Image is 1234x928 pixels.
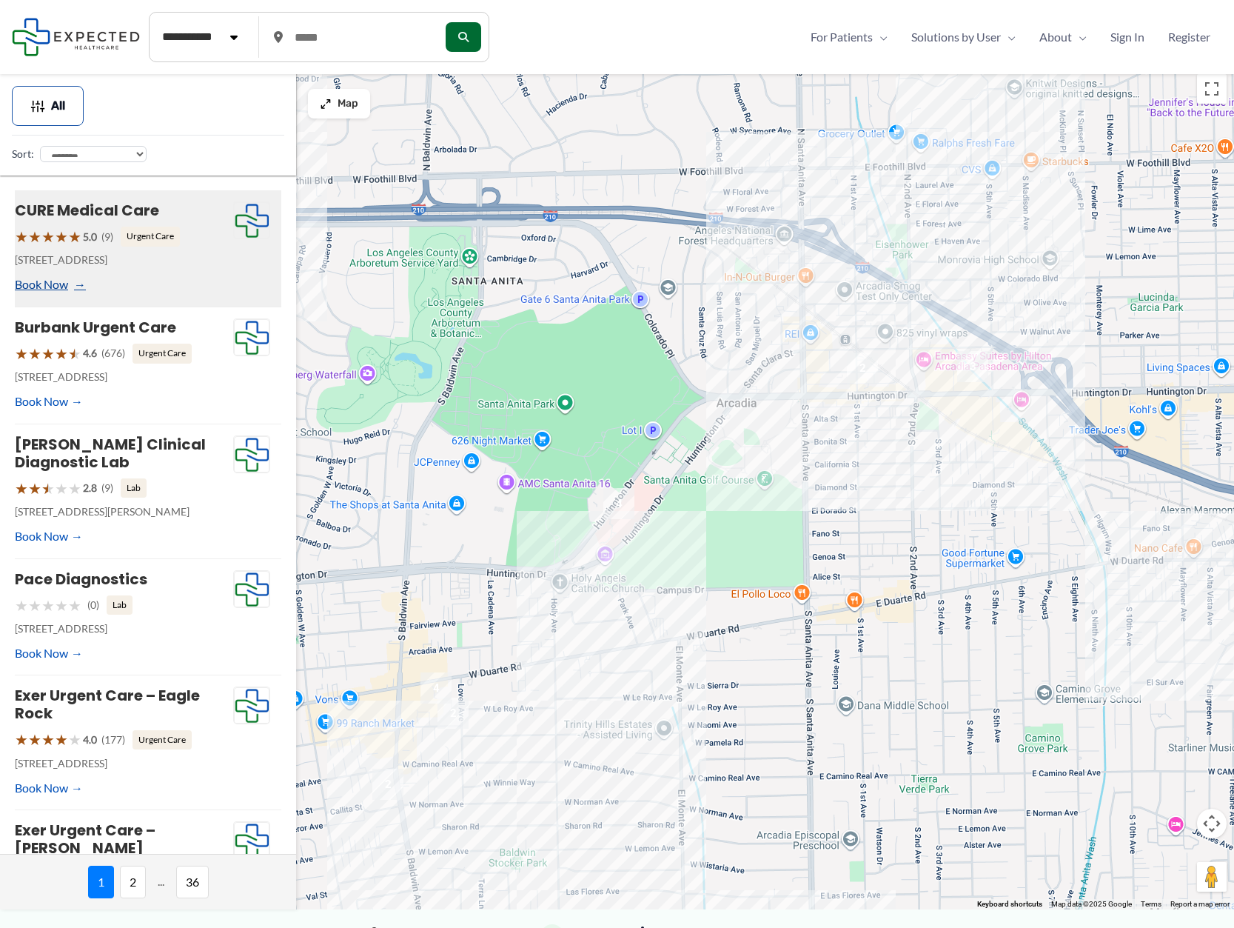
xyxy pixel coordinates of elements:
[107,595,133,615] span: Lab
[320,98,332,110] img: Maximize
[1197,809,1227,838] button: Map camera controls
[15,273,83,296] a: Book Now
[1072,26,1087,48] span: Menu Toggle
[83,730,97,750] span: 4.0
[15,754,233,773] p: [STREET_ADDRESS]
[55,475,68,502] span: ★
[15,820,184,876] a: Exer Urgent Care – [PERSON_NAME][GEOGRAPHIC_DATA]
[234,202,269,239] img: Expected Healthcare Logo
[41,340,55,367] span: ★
[41,223,55,250] span: ★
[152,866,170,898] span: ...
[234,436,269,473] img: Expected Healthcare Logo
[176,866,209,898] span: 36
[15,726,28,753] span: ★
[15,619,233,638] p: [STREET_ADDRESS]
[234,822,269,859] img: Expected Healthcare Logo
[83,478,97,498] span: 2.8
[799,26,899,48] a: For PatientsMenu Toggle
[28,592,41,619] span: ★
[977,899,1042,909] button: Keyboard shortcuts
[28,340,41,367] span: ★
[1039,26,1072,48] span: About
[121,227,180,246] span: Urgent Care
[28,223,41,250] span: ★
[847,353,878,384] div: 2
[15,200,159,221] a: CURE Medical Care
[15,777,83,799] a: Book Now
[15,642,83,664] a: Book Now
[15,525,83,547] a: Book Now
[121,478,147,498] span: Lab
[87,595,99,615] span: (0)
[1051,900,1132,908] span: Map data ©2025 Google
[101,478,113,498] span: (9)
[88,866,114,898] span: 1
[28,475,41,502] span: ★
[1099,26,1156,48] a: Sign In
[101,344,125,363] span: (676)
[15,340,28,367] span: ★
[68,592,81,619] span: ★
[873,26,888,48] span: Menu Toggle
[12,144,34,164] label: Sort:
[308,89,370,118] button: Map
[133,344,192,363] span: Urgent Care
[68,223,81,250] span: ★
[12,18,140,56] img: Expected Healthcare Logo - side, dark font, small
[15,223,28,250] span: ★
[55,592,68,619] span: ★
[41,475,55,502] span: ★
[15,434,206,473] a: [PERSON_NAME] Clinical Diagnostic Lab
[15,317,176,338] a: Burbank Urgent Care
[603,488,634,519] div: 4
[101,227,113,247] span: (9)
[55,223,68,250] span: ★
[1170,900,1230,908] a: Report a map error
[1168,26,1210,48] span: Register
[51,101,65,111] span: All
[68,340,81,367] span: ★
[15,475,28,502] span: ★
[437,698,469,729] div: 2
[28,726,41,753] span: ★
[55,340,68,367] span: ★
[234,687,269,724] img: Expected Healthcare Logo
[911,26,1001,48] span: Solutions by User
[133,730,192,750] span: Urgent Care
[1156,26,1222,48] a: Register
[15,390,83,413] a: Book Now
[234,571,269,608] img: Expected Healthcare Logo
[811,26,873,48] span: For Patients
[234,319,269,356] img: Expected Healthcare Logo
[15,367,233,387] p: [STREET_ADDRESS]
[15,250,233,270] p: [STREET_ADDRESS]
[68,475,81,502] span: ★
[1027,26,1099,48] a: AboutMenu Toggle
[1197,74,1227,104] button: Toggle fullscreen view
[83,344,97,363] span: 4.6
[420,672,452,704] div: 4
[41,726,55,753] span: ★
[1141,900,1161,908] a: Terms (opens in new tab)
[1110,26,1144,48] span: Sign In
[120,866,146,898] span: 2
[55,726,68,753] span: ★
[41,592,55,619] span: ★
[1001,26,1016,48] span: Menu Toggle
[68,726,81,753] span: ★
[15,569,147,590] a: Pace Diagnostics
[83,227,97,247] span: 5.0
[30,99,45,113] img: Filter
[12,86,84,126] button: All
[957,351,988,382] div: 3
[899,26,1027,48] a: Solutions by UserMenu Toggle
[15,502,233,521] p: [STREET_ADDRESS][PERSON_NAME]
[15,685,200,724] a: Exer Urgent Care – Eagle Rock
[372,769,403,800] div: 2
[338,98,358,110] span: Map
[15,592,28,619] span: ★
[1197,862,1227,892] button: Drag Pegman onto the map to open Street View
[101,730,125,750] span: (177)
